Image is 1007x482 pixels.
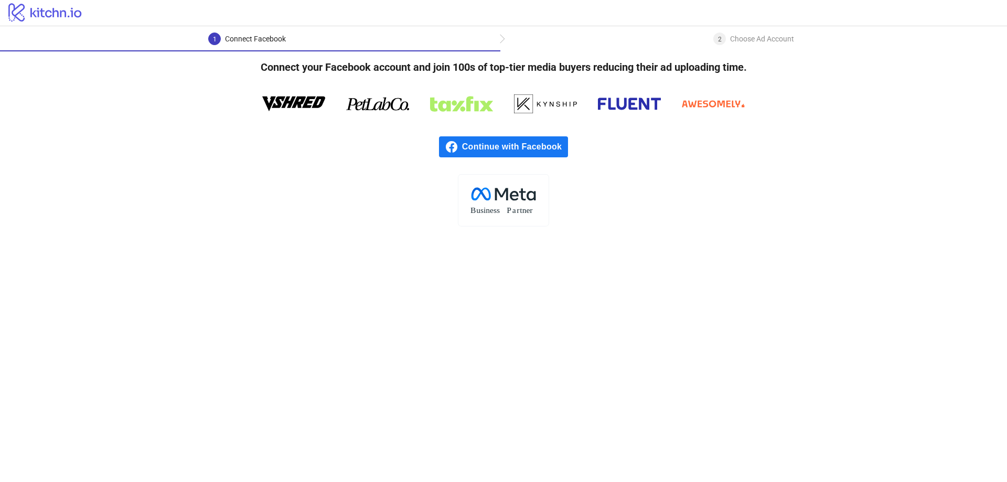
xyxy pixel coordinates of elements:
a: Continue with Facebook [439,136,568,157]
div: Choose Ad Account [730,33,794,45]
tspan: a [512,206,516,215]
h4: Connect your Facebook account and join 100s of top-tier media buyers reducing their ad uploading ... [244,51,764,83]
tspan: usiness [476,206,500,215]
span: Continue with Facebook [462,136,568,157]
div: Connect Facebook [225,33,286,45]
span: 2 [718,36,722,43]
tspan: tner [520,206,533,215]
tspan: r [517,206,520,215]
tspan: P [507,206,511,215]
span: 1 [213,36,217,43]
tspan: B [470,206,476,215]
